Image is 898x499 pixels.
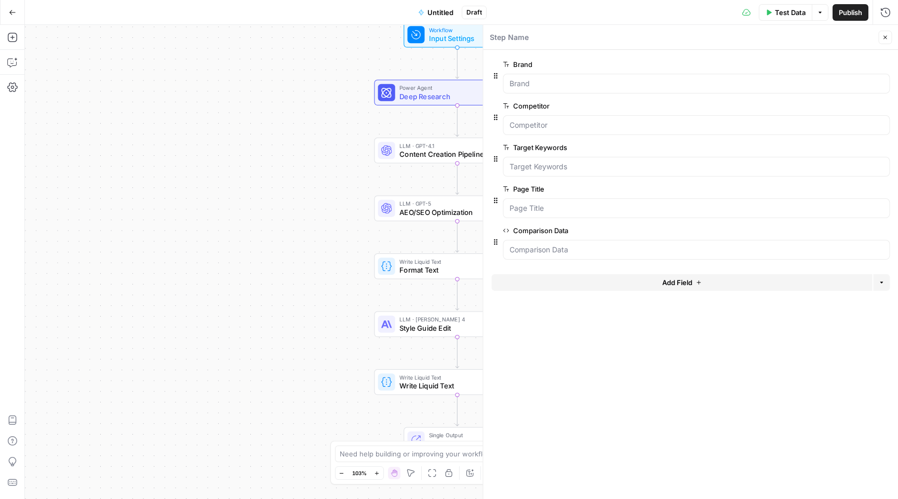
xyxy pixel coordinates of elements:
[839,7,862,18] span: Publish
[466,8,482,17] span: Draft
[455,221,459,252] g: Edge from step_16 to step_17
[833,4,868,21] button: Publish
[429,431,488,440] span: Single Output
[399,381,509,392] span: Write Liquid Text
[412,4,460,21] button: Untitled
[399,322,509,333] span: Style Guide Edit
[455,279,459,310] g: Edge from step_17 to step_18
[662,277,692,288] span: Add Field
[455,105,459,137] g: Edge from step_14 to step_15
[510,245,883,255] input: Comparison Data
[374,427,540,453] div: Single OutputOutputEnd
[399,315,509,324] span: LLM · [PERSON_NAME] 4
[503,101,831,111] label: Competitor
[503,142,831,153] label: Target Keywords
[429,438,488,449] span: Output
[429,25,482,34] span: Workflow
[399,149,509,160] span: Content Creation Pipeline
[374,195,540,221] div: LLM · GPT-5AEO/SEO OptimizationStep 16
[455,47,459,78] g: Edge from start to step_14
[399,373,509,382] span: Write Liquid Text
[399,207,509,218] span: AEO/SEO Optimization
[455,163,459,194] g: Edge from step_15 to step_16
[399,84,508,92] span: Power Agent
[510,78,883,89] input: Brand
[374,311,540,337] div: LLM · [PERSON_NAME] 4Style Guide EditStep 18
[427,7,453,18] span: Untitled
[455,395,459,426] g: Edge from step_19 to end
[491,274,872,291] button: Add Field
[455,337,459,368] g: Edge from step_18 to step_19
[510,203,883,213] input: Page Title
[503,59,831,70] label: Brand
[429,33,482,44] span: Input Settings
[374,79,540,105] div: Power AgentDeep ResearchStep 14
[759,4,812,21] button: Test Data
[399,257,509,266] span: Write Liquid Text
[399,141,509,150] span: LLM · GPT-4.1
[374,22,540,48] div: WorkflowInput SettingsInputs
[510,161,883,172] input: Target Keywords
[510,120,883,130] input: Competitor
[503,184,831,194] label: Page Title
[503,225,831,236] label: Comparison Data
[399,265,509,276] span: Format Text
[374,369,540,395] div: Write Liquid TextWrite Liquid TextStep 19
[399,199,509,208] span: LLM · GPT-5
[374,138,540,164] div: LLM · GPT-4.1Content Creation PipelineStep 15
[775,7,806,18] span: Test Data
[399,91,508,102] span: Deep Research
[374,253,540,279] div: Write Liquid TextFormat TextStep 17
[352,469,367,477] span: 103%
